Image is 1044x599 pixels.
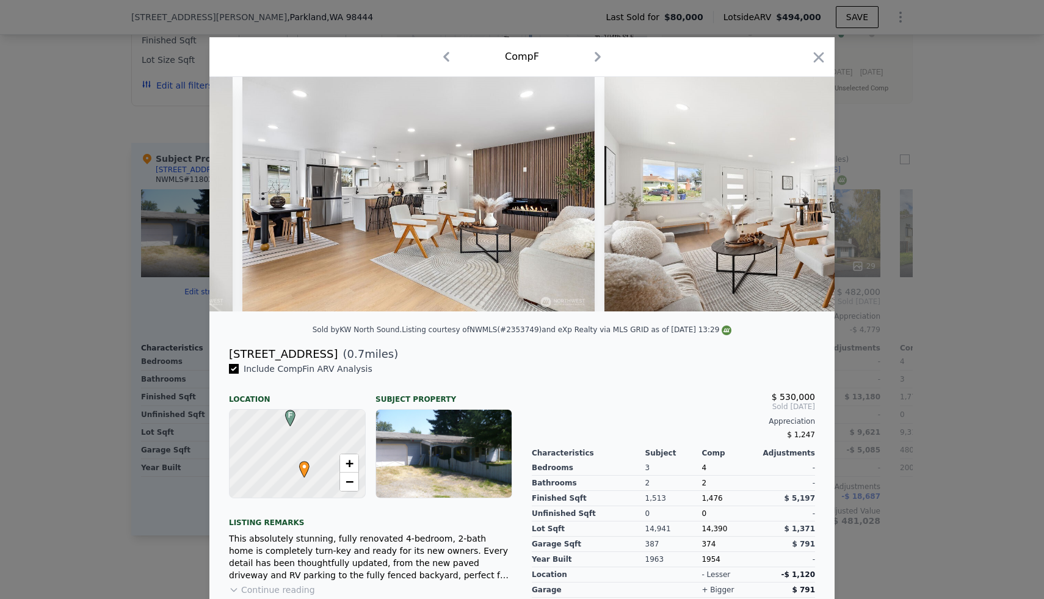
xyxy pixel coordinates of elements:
div: location [532,567,645,583]
div: - [758,506,815,521]
div: This absolutely stunning, fully renovated 4-bedroom, 2-bath home is completely turn-key and ready... [229,532,512,581]
span: 14,390 [701,525,727,533]
div: Listing courtesy of NWMLS (#2353749) and eXp Realty via MLS GRID as of [DATE] 13:29 [402,325,731,334]
span: Include Comp F in ARV Analysis [239,364,377,374]
span: $ 791 [792,540,815,548]
img: Property Img [604,77,956,311]
div: 2 [701,476,758,491]
div: 3 [645,460,702,476]
span: • [296,457,313,476]
div: 1963 [645,552,702,567]
span: $ 1,247 [787,430,815,439]
span: ( miles) [338,346,398,363]
span: $ 1,371 [785,525,815,533]
span: Sold [DATE] [532,402,815,412]
span: 1,476 [701,494,722,503]
div: Finished Sqft [532,491,645,506]
div: 1954 [701,552,758,567]
span: 4 [701,463,706,472]
div: Year Built [532,552,645,567]
span: − [346,474,353,489]
div: 2 [645,476,702,491]
div: Lot Sqft [532,521,645,537]
div: Sold by KW North Sound . [313,325,402,334]
div: Adjustments [758,448,815,458]
span: F [282,410,299,421]
div: Subject Property [375,385,512,404]
div: - [758,552,815,567]
div: Bedrooms [532,460,645,476]
div: 387 [645,537,702,552]
div: - [758,460,815,476]
span: 0.7 [347,347,365,360]
div: - [758,476,815,491]
div: Comp F [505,49,539,64]
div: Listing remarks [229,508,512,528]
div: Bathrooms [532,476,645,491]
span: $ 5,197 [785,494,815,503]
div: - lesser [701,570,730,579]
a: Zoom in [340,454,358,473]
img: NWMLS Logo [722,325,731,335]
div: 14,941 [645,521,702,537]
span: 374 [701,540,716,548]
span: $ 530,000 [772,392,815,402]
div: 0 [645,506,702,521]
button: Continue reading [229,584,315,596]
div: Unfinished Sqft [532,506,645,521]
div: [STREET_ADDRESS] [229,346,338,363]
span: -$ 1,120 [781,570,815,579]
div: Appreciation [532,416,815,426]
span: + [346,456,353,471]
div: Comp [701,448,758,458]
img: Property Img [242,77,595,311]
div: Location [229,385,366,404]
a: Zoom out [340,473,358,491]
div: Garage Sqft [532,537,645,552]
div: garage [532,583,645,598]
div: 1,513 [645,491,702,506]
div: • [296,461,303,468]
div: Characteristics [532,448,645,458]
div: Subject [645,448,702,458]
span: $ 791 [792,586,815,594]
span: 0 [701,509,706,518]
div: + bigger [701,585,734,595]
div: F [282,410,289,417]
